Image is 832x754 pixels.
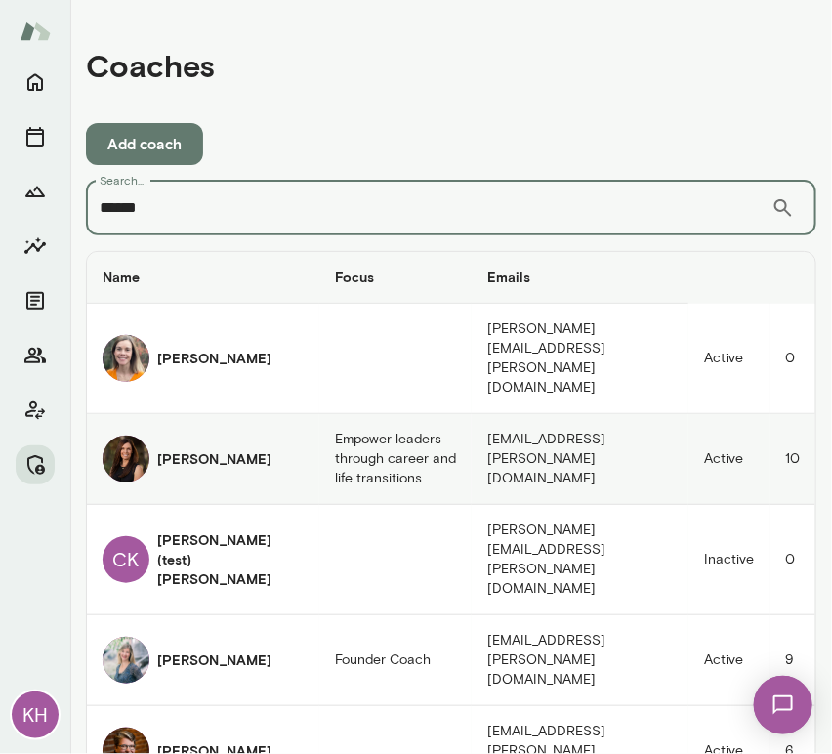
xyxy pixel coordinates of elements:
[16,63,55,102] button: Home
[157,349,271,368] h6: [PERSON_NAME]
[319,615,472,706] td: Founder Coach
[16,227,55,266] button: Insights
[157,449,271,469] h6: [PERSON_NAME]
[472,615,688,706] td: [EMAIL_ADDRESS][PERSON_NAME][DOMAIN_NAME]
[472,505,688,615] td: [PERSON_NAME][EMAIL_ADDRESS][PERSON_NAME][DOMAIN_NAME]
[770,414,815,505] td: 10
[16,445,55,484] button: Manage
[86,47,215,84] h4: Coaches
[770,505,815,615] td: 0
[16,281,55,320] button: Documents
[688,414,770,505] td: Active
[16,117,55,156] button: Sessions
[103,536,149,583] div: CK
[472,414,688,505] td: [EMAIL_ADDRESS][PERSON_NAME][DOMAIN_NAME]
[16,391,55,430] button: Client app
[103,637,149,684] img: Mia Lewin
[86,123,203,164] button: Add coach
[20,13,51,50] img: Mento
[103,436,149,482] img: Carrie Atkin
[103,335,149,382] img: Carrie Kelly
[688,505,770,615] td: Inactive
[103,268,304,287] h6: Name
[16,172,55,211] button: Growth Plan
[472,304,688,414] td: [PERSON_NAME][EMAIL_ADDRESS][PERSON_NAME][DOMAIN_NAME]
[688,304,770,414] td: Active
[16,336,55,375] button: Members
[487,268,673,287] h6: Emails
[770,304,815,414] td: 0
[770,615,815,706] td: 9
[319,414,472,505] td: Empower leaders through career and life transitions.
[688,615,770,706] td: Active
[157,650,271,670] h6: [PERSON_NAME]
[335,268,456,287] h6: Focus
[157,530,304,589] h6: [PERSON_NAME](test) [PERSON_NAME]
[12,691,59,738] div: KH
[100,172,145,188] label: Search...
